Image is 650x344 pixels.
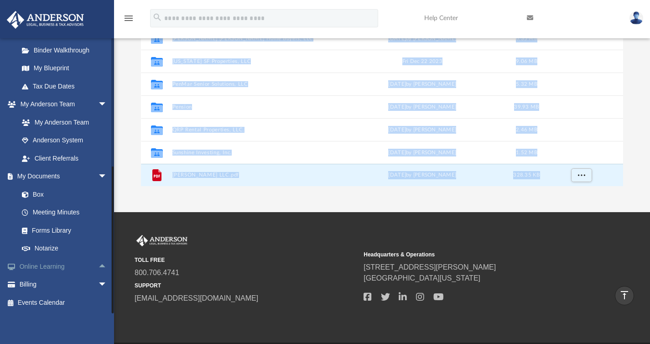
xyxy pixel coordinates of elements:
[6,276,121,294] a: Billingarrow_drop_down
[516,58,537,63] span: 9.06 MB
[13,185,112,203] a: Box
[172,126,336,132] button: QRP Rental Properties, LLC.
[615,286,634,305] a: vertical_align_top
[98,276,116,294] span: arrow_drop_down
[123,13,134,24] i: menu
[340,103,504,111] div: [DATE] by [PERSON_NAME]
[340,171,504,179] div: [DATE] by [PERSON_NAME]
[364,274,480,282] a: [GEOGRAPHIC_DATA][US_STATE]
[172,58,336,64] button: [US_STATE] SF Properties, LLC
[98,257,116,276] span: arrow_drop_up
[13,221,112,240] a: Forms Library
[6,95,116,114] a: My Anderson Teamarrow_drop_down
[516,81,537,86] span: 5.32 MB
[172,104,336,109] button: Pension
[13,203,116,222] a: Meeting Minutes
[340,34,504,42] div: [DATE] by [PERSON_NAME]
[340,125,504,134] div: [DATE] by [PERSON_NAME]
[135,281,357,290] small: SUPPORT
[513,172,540,177] span: 328.35 KB
[13,41,121,59] a: Binder Walkthrough
[364,263,496,271] a: [STREET_ADDRESS][PERSON_NAME]
[13,149,116,167] a: Client Referrals
[6,167,116,186] a: My Documentsarrow_drop_down
[6,293,121,312] a: Events Calendar
[135,235,189,247] img: Anderson Advisors Platinum Portal
[135,294,258,302] a: [EMAIL_ADDRESS][DOMAIN_NAME]
[98,167,116,186] span: arrow_drop_down
[152,12,162,22] i: search
[619,290,630,301] i: vertical_align_top
[571,168,592,182] button: More options
[172,149,336,155] button: Sunshine Investing, Inc.
[364,250,586,259] small: Headquarters & Operations
[629,11,643,25] img: User Pic
[13,131,116,150] a: Anderson System
[123,17,134,24] a: menu
[4,11,87,29] img: Anderson Advisors Platinum Portal
[172,172,336,178] button: [PERSON_NAME] LLC.pdf
[13,240,116,258] a: Notarize
[98,95,116,114] span: arrow_drop_down
[13,113,112,131] a: My Anderson Team
[135,269,179,276] a: 800.706.4741
[516,36,537,41] span: 6.35 MB
[340,148,504,156] div: [DATE] by [PERSON_NAME]
[514,104,539,109] span: 39.93 MB
[13,59,116,78] a: My Blueprint
[340,57,504,65] div: Fri Dec 22 2023
[172,35,336,41] button: [PERSON_NAME] [PERSON_NAME] Home Buyers, LLC
[172,81,336,87] button: PenMar Senior Solutions, LLC
[13,77,121,95] a: Tax Due Dates
[6,257,121,276] a: Online Learningarrow_drop_up
[516,150,537,155] span: 1.52 MB
[135,256,357,264] small: TOLL FREE
[340,80,504,88] div: [DATE] by [PERSON_NAME]
[516,127,537,132] span: 2.46 MB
